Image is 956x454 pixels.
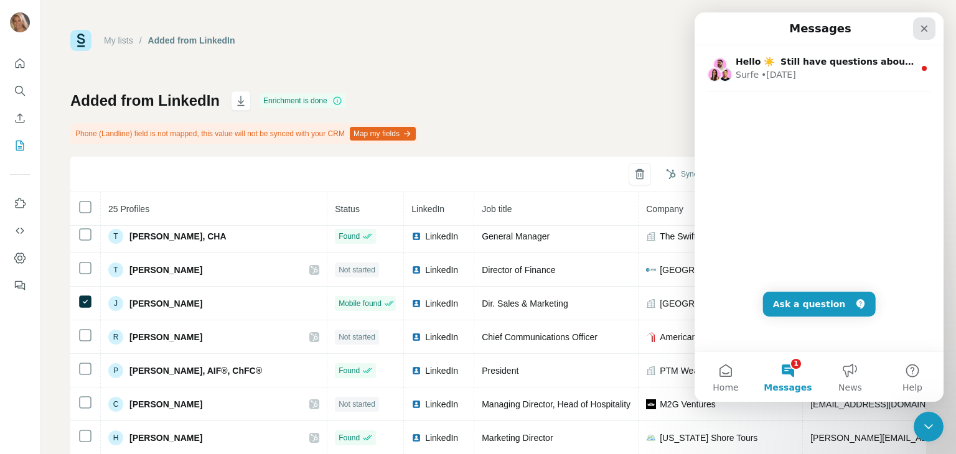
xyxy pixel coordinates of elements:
span: LinkedIn [425,398,458,410]
span: LinkedIn [425,432,458,444]
span: Job title [482,204,512,214]
img: LinkedIn logo [411,366,421,376]
div: Phone (Landline) field is not mapped, this value will not be synced with your CRM [70,123,418,144]
span: Home [18,371,44,379]
span: President [482,366,518,376]
li: / [139,34,142,47]
div: • [DATE] [67,56,101,69]
button: Search [10,80,30,102]
span: Not started [339,331,375,343]
img: company-logo [646,399,656,409]
span: Found [339,365,360,376]
div: Surfe [41,56,64,69]
img: LinkedIn logo [411,399,421,409]
div: P [108,363,123,378]
span: [GEOGRAPHIC_DATA] [660,264,751,276]
span: Director of Finance [482,265,555,275]
img: company-logo [646,332,656,342]
span: [PERSON_NAME] [129,398,202,410]
span: Messages [69,371,117,379]
iframe: Intercom live chat [695,12,944,402]
span: 25 Profiles [108,204,149,214]
span: Not started [339,399,375,410]
img: LinkedIn logo [411,265,421,275]
span: General Manager [482,231,550,241]
span: Found [339,432,360,443]
span: PTM Wealth Management, LLC [660,364,782,377]
button: Feedback [10,274,30,297]
button: Enrich CSV [10,107,30,129]
div: H [108,430,123,445]
img: LinkedIn logo [411,332,421,342]
span: Mobile found [339,298,382,309]
iframe: Intercom live chat [914,412,944,442]
span: Not started [339,264,375,276]
img: company-logo [646,433,656,443]
span: Status [335,204,360,214]
span: LinkedIn [425,297,458,310]
h1: Added from LinkedIn [70,91,220,111]
button: Use Surfe on LinkedIn [10,192,30,215]
div: R [108,330,123,345]
span: Marketing Director [482,433,553,443]
button: Sync to HubSpot (1) [657,165,757,183]
button: Quick start [10,52,30,75]
img: LinkedIn logo [411,433,421,443]
img: company-logo [646,265,656,275]
span: M2G Ventures [660,398,716,410]
span: LinkedIn [425,331,458,343]
span: LinkedIn [411,204,444,214]
span: Dir. Sales & Marketing [482,299,568,308]
span: Hello ☀️ ​ Still have questions about the Surfe plans and pricing shown? ​ Visit our Help Center,... [41,44,732,54]
span: LinkedIn [425,230,458,243]
span: Found [339,231,360,242]
span: LinkedIn [425,364,458,377]
span: [PERSON_NAME] [129,432,202,444]
div: T [108,229,123,244]
span: [US_STATE] Shore Tours [660,432,757,444]
span: News [144,371,167,379]
span: LinkedIn [425,264,458,276]
button: Ask a question [68,279,181,304]
button: Use Surfe API [10,220,30,242]
button: My lists [10,134,30,157]
span: Chief Communications Officer [482,332,597,342]
span: Company [646,204,683,214]
span: [PERSON_NAME] [129,264,202,276]
img: LinkedIn logo [411,299,421,308]
div: Enrichment is done [260,93,346,108]
div: C [108,397,123,412]
button: Messages [62,340,124,389]
div: J [108,296,123,311]
button: Map my fields [350,127,416,141]
button: News [124,340,187,389]
img: LinkedIn logo [411,231,421,241]
a: My lists [104,35,133,45]
div: T [108,262,123,277]
span: [PERSON_NAME] [129,331,202,343]
span: Managing Director, Head of Hospitality [482,399,630,409]
button: Dashboard [10,247,30,269]
div: Added from LinkedIn [148,34,235,47]
span: [PERSON_NAME] [129,297,202,310]
span: American Hotel & Lodging Association [660,331,795,343]
img: Avatar [10,12,30,32]
span: [GEOGRAPHIC_DATA] [660,297,751,310]
button: Help [187,340,249,389]
span: The Swiftwater [660,230,718,243]
span: [PERSON_NAME], AIF®, ChFC® [129,364,262,377]
span: [PERSON_NAME], CHA [129,230,227,243]
span: Help [208,371,228,379]
img: Surfe Logo [70,30,91,51]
